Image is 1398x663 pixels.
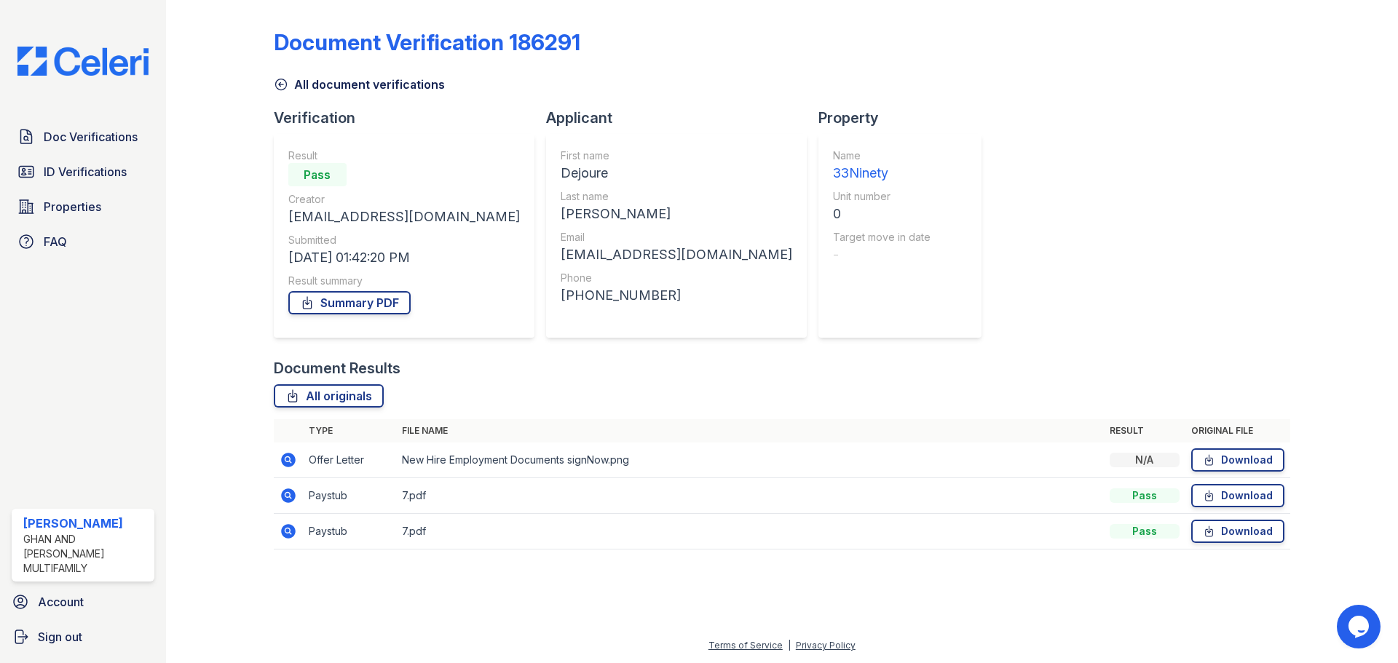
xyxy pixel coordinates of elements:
span: Properties [44,198,101,215]
span: ID Verifications [44,163,127,180]
th: Type [303,419,396,442]
span: FAQ [44,233,67,250]
div: [EMAIL_ADDRESS][DOMAIN_NAME] [561,245,792,265]
a: Sign out [6,622,160,651]
a: Privacy Policy [796,640,856,651]
div: Phone [561,271,792,285]
div: | [788,640,791,651]
a: ID Verifications [12,157,154,186]
a: Download [1191,484,1284,507]
div: Applicant [546,108,818,128]
div: Result [288,148,520,163]
a: Name 33Ninety [833,148,931,183]
th: Original file [1185,419,1290,442]
div: Result summary [288,274,520,288]
td: 7.pdf [396,514,1104,549]
div: Pass [1110,524,1180,539]
div: - [833,245,931,265]
img: CE_Logo_Blue-a8612792a0a2168367f1c8372b55b34899dd931a85d93a1a3d3e32e68fde9ad4.png [6,47,160,76]
div: Dejoure [561,163,792,183]
th: Result [1104,419,1185,442]
div: [PERSON_NAME] [23,515,149,532]
div: Document Results [274,358,400,378]
div: Creator [288,192,520,207]
div: [PERSON_NAME] [561,204,792,224]
div: N/A [1110,453,1180,467]
td: 7.pdf [396,478,1104,514]
a: All originals [274,384,384,408]
a: Terms of Service [708,640,783,651]
div: Submitted [288,233,520,247]
a: Account [6,587,160,616]
a: Properties [12,192,154,221]
div: Unit number [833,189,931,204]
th: File name [396,419,1104,442]
div: [DATE] 01:42:20 PM [288,247,520,268]
a: FAQ [12,227,154,256]
span: Doc Verifications [44,128,138,146]
td: Offer Letter [303,442,396,478]
div: Target move in date [833,230,931,245]
td: New Hire Employment Documents signNow.png [396,442,1104,478]
a: All document verifications [274,76,445,93]
a: Download [1191,520,1284,543]
iframe: chat widget [1337,605,1383,648]
div: Verification [274,108,546,128]
div: First name [561,148,792,163]
td: Paystub [303,478,396,514]
div: [EMAIL_ADDRESS][DOMAIN_NAME] [288,207,520,227]
div: 0 [833,204,931,224]
div: Pass [1110,488,1180,503]
a: Doc Verifications [12,122,154,151]
div: [PHONE_NUMBER] [561,285,792,306]
div: Last name [561,189,792,204]
div: Name [833,148,931,163]
div: Property [818,108,993,128]
span: Account [38,593,84,611]
td: Paystub [303,514,396,549]
span: Sign out [38,628,82,646]
a: Summary PDF [288,291,411,314]
div: Ghan and [PERSON_NAME] Multifamily [23,532,149,576]
div: Pass [288,163,347,186]
div: 33Ninety [833,163,931,183]
a: Download [1191,448,1284,472]
div: Document Verification 186291 [274,29,580,55]
div: Email [561,230,792,245]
